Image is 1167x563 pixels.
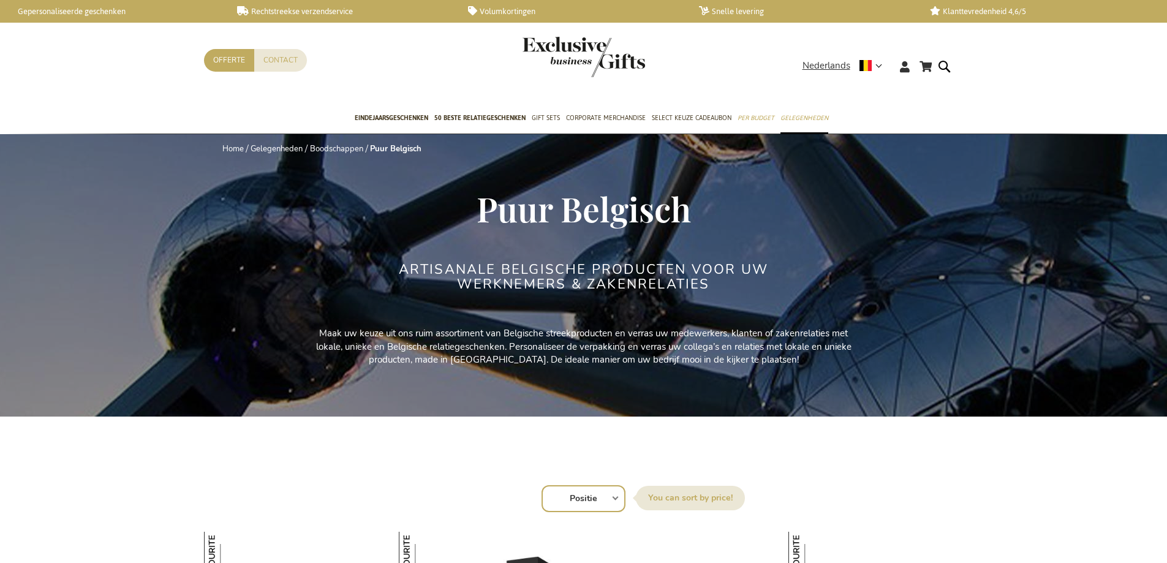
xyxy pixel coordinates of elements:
span: Nederlands [803,59,850,73]
span: 50 beste relatiegeschenken [434,111,526,124]
a: Snelle levering [699,6,910,17]
span: Corporate Merchandise [566,111,646,124]
strong: Puur Belgisch [370,143,421,154]
a: Contact [254,49,307,72]
span: Puur Belgisch [477,186,691,231]
a: Boodschappen [310,143,363,154]
h2: Artisanale Belgische producten voor uw werknemers & zakenrelaties [354,262,814,292]
span: Gelegenheden [780,111,828,124]
a: Offerte [204,49,254,72]
a: Gelegenheden [251,143,303,154]
span: Gift Sets [532,111,560,124]
label: Sorteer op [636,486,745,510]
span: Select Keuze Cadeaubon [652,111,731,124]
div: Nederlands [803,59,890,73]
a: Rechtstreekse verzendservice [237,6,448,17]
img: Exclusive Business gifts logo [523,37,645,77]
a: store logo [523,37,584,77]
a: Volumkortingen [468,6,679,17]
p: Maak uw keuze uit ons ruim assortiment van Belgische streekproducten en verras uw medewerkers, kl... [308,327,859,366]
a: Klanttevredenheid 4,6/5 [930,6,1141,17]
a: Home [222,143,244,154]
a: Gepersonaliseerde geschenken [6,6,217,17]
span: Per Budget [738,111,774,124]
span: Eindejaarsgeschenken [355,111,428,124]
